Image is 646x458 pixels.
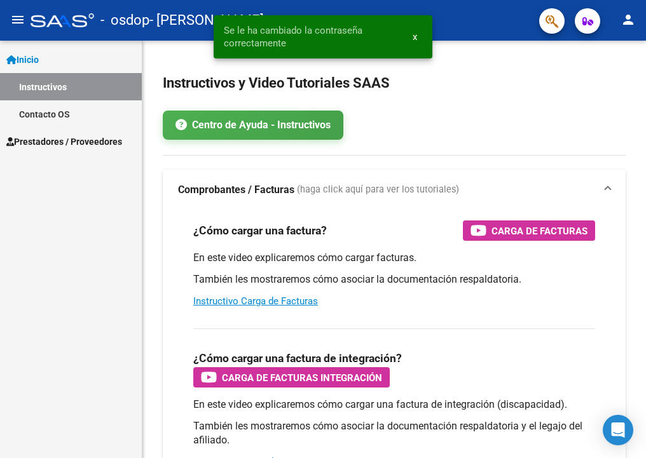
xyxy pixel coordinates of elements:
p: En este video explicaremos cómo cargar facturas. [193,251,595,265]
div: Open Intercom Messenger [603,415,633,445]
span: Prestadores / Proveedores [6,135,122,149]
mat-expansion-panel-header: Comprobantes / Facturas (haga click aquí para ver los tutoriales) [163,170,626,210]
h3: ¿Cómo cargar una factura? [193,222,327,239]
button: Carga de Facturas [463,220,595,241]
span: (haga click aquí para ver los tutoriales) [297,183,459,197]
a: Instructivo Carga de Facturas [193,295,318,307]
p: También les mostraremos cómo asociar la documentación respaldatoria. [193,273,595,286]
strong: Comprobantes / Facturas [178,183,294,197]
h2: Instructivos y Video Tutoriales SAAS [163,71,626,95]
mat-icon: menu [10,12,25,27]
h3: ¿Cómo cargar una factura de integración? [193,349,402,367]
span: Inicio [6,53,39,67]
a: Centro de Ayuda - Instructivos [163,111,343,140]
span: - osdop [100,6,149,34]
mat-icon: person [621,12,636,27]
span: x [413,31,417,43]
button: Carga de Facturas Integración [193,367,390,387]
p: También les mostraremos cómo asociar la documentación respaldatoria y el legajo del afiliado. [193,419,595,447]
p: En este video explicaremos cómo cargar una factura de integración (discapacidad). [193,398,595,412]
span: Se le ha cambiado la contraseña correctamente [224,24,397,50]
span: Carga de Facturas Integración [222,370,382,386]
button: x [402,25,427,48]
span: - [PERSON_NAME] [149,6,264,34]
span: Carga de Facturas [491,223,588,239]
